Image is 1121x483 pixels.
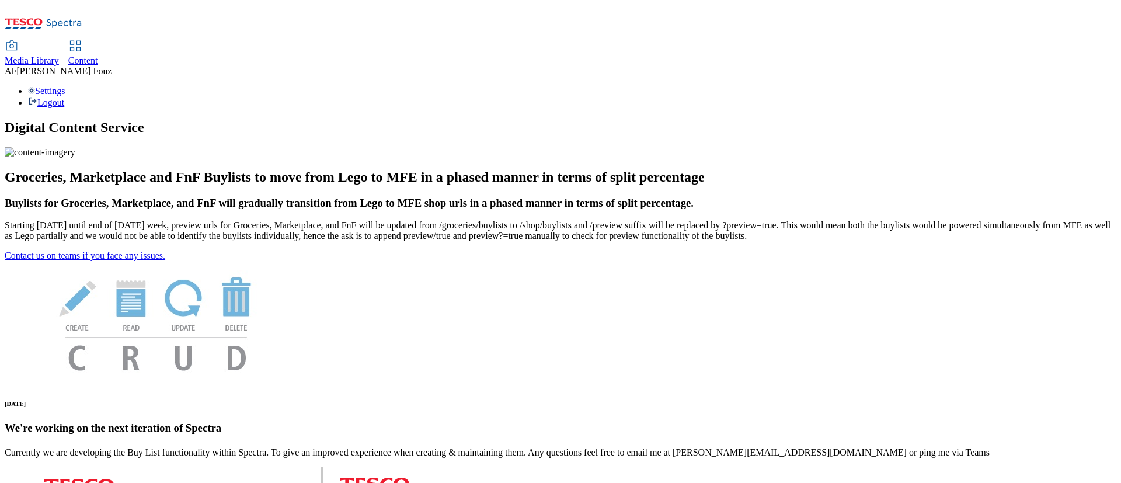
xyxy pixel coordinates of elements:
[28,86,65,96] a: Settings
[68,55,98,65] span: Content
[5,251,165,260] a: Contact us on teams if you face any issues.
[28,98,64,107] a: Logout
[5,261,308,383] img: News Image
[5,422,1116,435] h3: We're working on the next iteration of Spectra
[5,41,59,66] a: Media Library
[5,400,1116,407] h6: [DATE]
[5,197,1116,210] h3: Buylists for Groceries, Marketplace, and FnF will gradually transition from Lego to MFE shop urls...
[16,66,112,76] span: [PERSON_NAME] Fouz
[5,169,1116,185] h2: Groceries, Marketplace and FnF Buylists to move from Lego to MFE in a phased manner in terms of s...
[5,147,75,158] img: content-imagery
[5,66,16,76] span: AF
[5,55,59,65] span: Media Library
[5,220,1116,241] p: Starting [DATE] until end of [DATE] week, preview urls for Groceries, Marketplace, and FnF will b...
[5,120,1116,135] h1: Digital Content Service
[5,447,1116,458] p: Currently we are developing the Buy List functionality within Spectra. To give an improved experi...
[68,41,98,66] a: Content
